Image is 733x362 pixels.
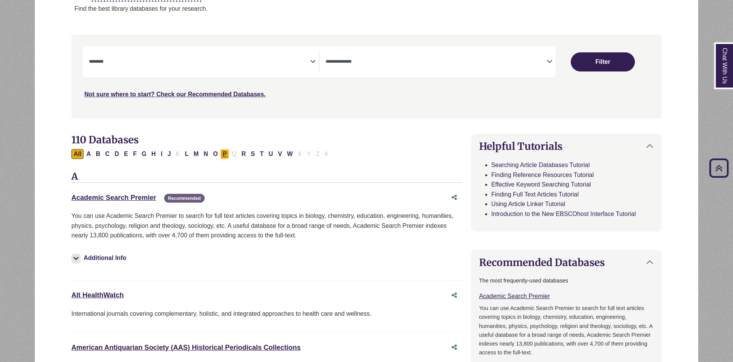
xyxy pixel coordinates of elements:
a: Using Article Linker Tutorial [491,201,565,207]
button: Submit for Search Results [571,52,635,71]
span: 110 Databases [71,133,139,146]
p: Find the best library databases for your research. [74,4,698,14]
a: Effective Keyword Searching Tutorial [491,181,591,188]
button: Share this database [447,288,462,303]
a: American Antiquarian Society (AAS) Historical Periodicals Collections [71,344,301,351]
button: Filter Results M [191,149,201,159]
button: Filter Results B [94,149,103,159]
a: Not sure where to start? Check our Recommended Databases. [84,91,266,97]
p: The most frequently-used databases [479,276,654,285]
button: Filter Results F [131,149,139,159]
button: Filter Results N [201,149,210,159]
a: Finding Reference Resources Tutorial [491,172,594,178]
button: Filter Results I [158,149,165,159]
a: Alt HealthWatch [71,291,124,299]
button: Filter Results L [182,149,191,159]
textarea: Search [89,59,310,65]
button: Filter Results E [122,149,131,159]
button: Filter Results G [139,149,149,159]
button: Filter Results T [258,149,266,159]
button: Filter Results W [285,149,295,159]
button: Share this database [447,340,462,355]
p: You can use Academic Search Premier to search for full text articles covering topics in biology, ... [71,211,462,240]
button: Filter Results A [84,149,93,159]
button: All [71,149,84,159]
button: Recommended Databases [471,250,661,274]
button: Filter Results C [103,149,112,159]
button: Share this database [447,190,462,205]
textarea: Search [326,59,547,65]
p: You can use Academic Search Premier to search for full text articles covering topics in biology, ... [479,304,654,357]
a: Introduction to the New EBSCOhost Interface Tutorial [491,211,636,217]
button: Filter Results U [266,149,275,159]
button: Filter Results V [276,149,284,159]
a: Searching Article Databases Tutorial [491,162,590,168]
button: Additional Info [71,253,129,263]
h3: A [71,171,462,183]
a: Finding Full Text Articles Tutorial [491,191,579,198]
button: Filter Results J [165,149,173,159]
button: Filter Results S [249,149,257,159]
button: Filter Results O [211,149,220,159]
button: Filter Results P [220,149,229,159]
nav: Search filters [71,35,662,118]
button: Helpful Tutorials [471,134,661,158]
a: Academic Search Premier [71,194,156,201]
a: Back to Top [707,163,731,173]
button: Filter Results D [112,149,121,159]
div: Alpha-list to filter by first letter of database name [71,150,331,157]
button: Filter Results R [239,149,248,159]
span: Recommended [164,194,205,203]
a: Academic Search Premier [479,293,550,299]
button: Filter Results H [149,149,158,159]
p: International journals covering complementary, holistic, and integrated approaches to health care... [71,309,462,319]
